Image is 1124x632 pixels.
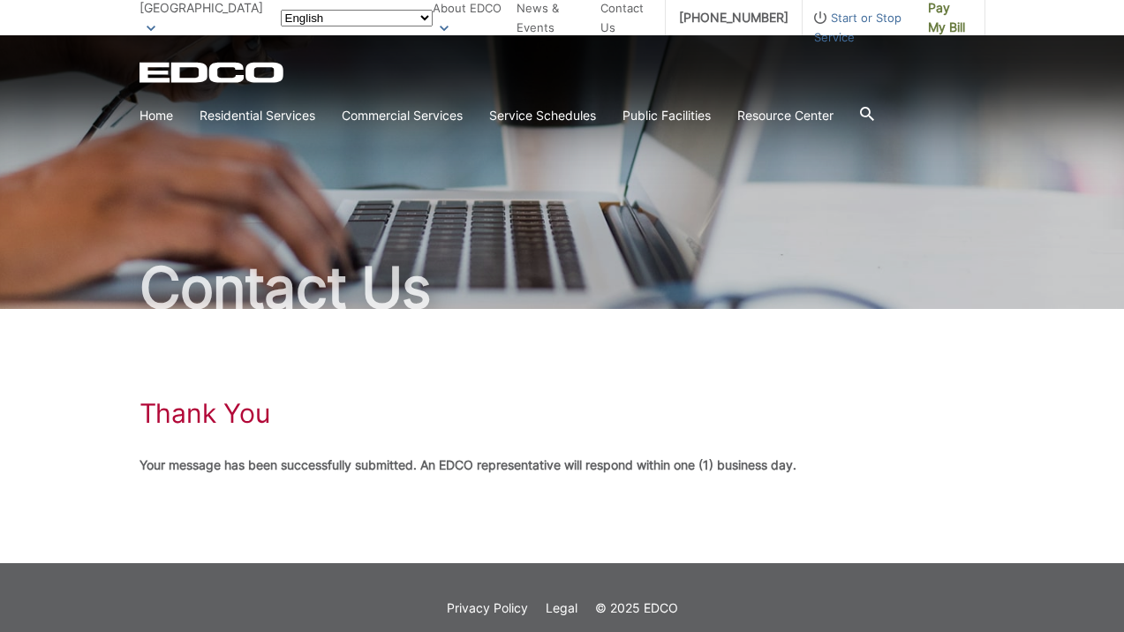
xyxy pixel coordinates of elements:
[622,106,711,125] a: Public Facilities
[281,10,433,26] select: Select a language
[342,106,463,125] a: Commercial Services
[447,598,528,618] a: Privacy Policy
[737,106,834,125] a: Resource Center
[140,62,286,83] a: EDCD logo. Return to the homepage.
[489,106,596,125] a: Service Schedules
[200,106,315,125] a: Residential Services
[140,106,173,125] a: Home
[140,397,270,429] h1: Thank You
[140,457,796,472] strong: Your message has been successfully submitted. An EDCO representative will respond within one (1) ...
[595,598,678,618] p: © 2025 EDCO
[140,260,985,316] h2: Contact Us
[546,598,577,618] a: Legal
